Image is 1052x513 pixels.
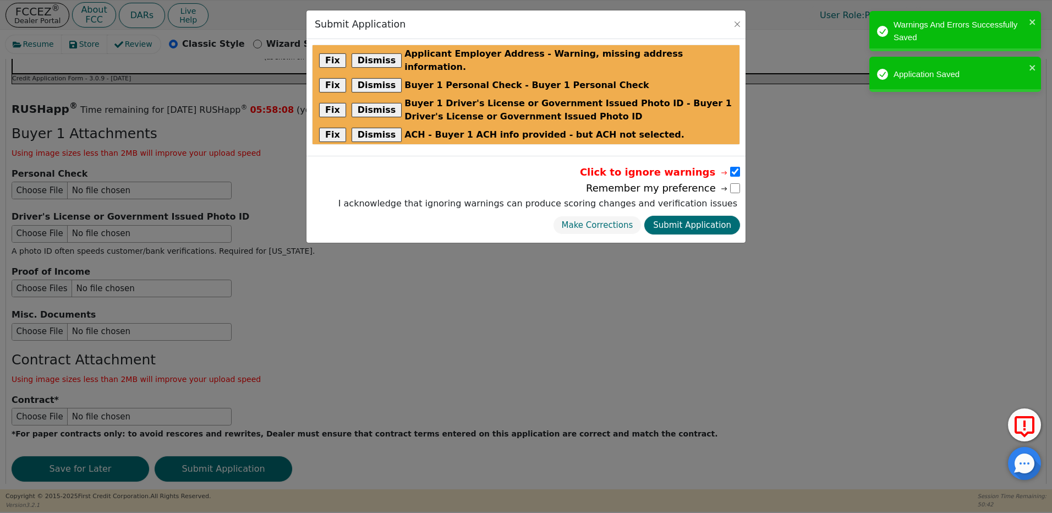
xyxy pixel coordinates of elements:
div: Warnings And Errors Successfully Saved [894,19,1026,43]
button: Fix [319,53,346,68]
button: Report Error to FCC [1008,408,1041,441]
button: Fix [319,78,346,92]
span: Remember my preference [586,181,729,195]
span: Buyer 1 Driver's License or Government Issued Photo ID - Buyer 1 Driver's License or Government I... [404,97,733,123]
button: Submit Application [644,216,740,235]
span: Applicant Employer Address - Warning, missing address information. [404,47,733,74]
div: Application Saved [894,68,1026,81]
button: Dismiss [352,103,402,117]
button: Fix [319,103,346,117]
h3: Submit Application [315,19,406,30]
button: Dismiss [352,53,402,68]
button: Dismiss [352,128,402,142]
button: Dismiss [352,78,402,92]
button: Close [732,19,743,30]
button: Fix [319,128,346,142]
button: close [1029,15,1037,28]
button: close [1029,61,1037,74]
label: I acknowledge that ignoring warnings can produce scoring changes and verification issues [336,197,740,210]
span: Buyer 1 Personal Check - Buyer 1 Personal Check [404,79,649,92]
span: ACH - Buyer 1 ACH info provided - but ACH not selected. [404,128,684,141]
button: Make Corrections [553,216,642,235]
span: Click to ignore warnings [580,165,729,179]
